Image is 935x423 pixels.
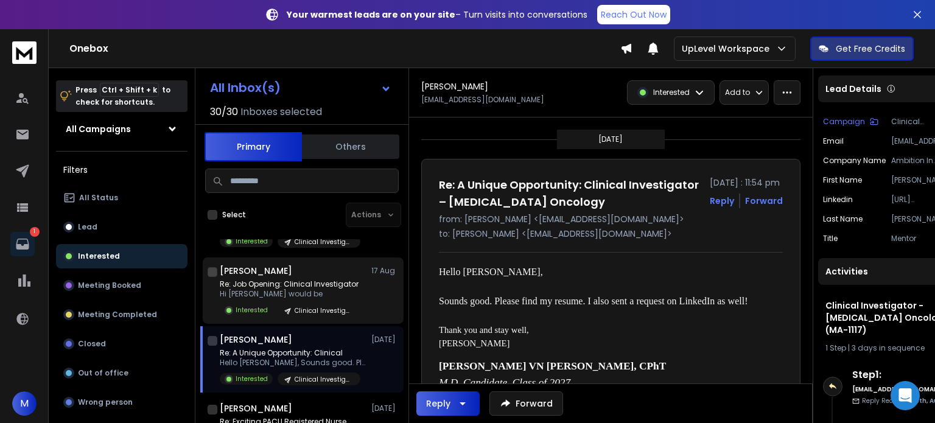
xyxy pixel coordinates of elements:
button: Reply [416,391,480,416]
button: Forward [489,391,563,416]
p: Campaign [823,117,865,127]
h1: All Campaigns [66,123,131,135]
p: Press to check for shortcuts. [75,84,170,108]
h3: Filters [56,161,187,178]
p: Interested [653,88,690,97]
p: [DATE] [371,335,399,344]
h1: All Inbox(s) [210,82,281,94]
p: [EMAIL_ADDRESS][DOMAIN_NAME] [421,95,544,105]
div: Open Intercom Messenger [891,381,920,410]
p: 1 [30,227,40,237]
button: Campaign [823,117,878,127]
span: Thank you and stay well, [439,325,529,335]
p: Get Free Credits [836,43,905,55]
button: Primary [205,132,302,161]
p: Re: A Unique Opportunity: Clinical [220,348,366,358]
p: Last Name [823,214,863,224]
p: Lead [78,222,97,232]
button: Lead [56,215,187,239]
p: – Turn visits into conversations [287,9,587,21]
p: UpLevel Workspace [682,43,774,55]
p: Interested [78,251,120,261]
p: Email [823,136,844,146]
button: M [12,391,37,416]
p: linkedin [823,195,853,205]
p: Hi [PERSON_NAME] would be [220,289,360,299]
button: Get Free Credits [810,37,914,61]
button: Meeting Booked [56,273,187,298]
button: Closed [56,332,187,356]
button: Meeting Completed [56,302,187,327]
button: Interested [56,244,187,268]
p: Wrong person [78,397,133,407]
div: Sounds good. Please find my resume. I also sent a request on LinkedIn as well! [439,294,773,309]
p: [DATE] [371,404,399,413]
font: [PERSON_NAME] VN [PERSON_NAME], CPhT [439,360,666,372]
h1: [PERSON_NAME] [220,334,292,346]
p: Meeting Completed [78,310,157,320]
div: Reply [426,397,450,410]
p: Company Name [823,156,886,166]
button: Out of office [56,361,187,385]
p: First Name [823,175,862,185]
label: Select [222,210,246,220]
p: Meeting Booked [78,281,141,290]
span: Ctrl + Shift + k [100,83,159,97]
p: Interested [236,237,268,246]
strong: Your warmest leads are on your site [287,9,455,21]
p: 17 Aug [371,266,399,276]
span: 30 / 30 [210,105,238,119]
button: All Campaigns [56,117,187,141]
button: All Status [56,186,187,210]
a: Reach Out Now [597,5,670,24]
p: [DATE] : 11:54 pm [710,177,783,189]
h1: [PERSON_NAME] [220,402,292,414]
p: [DATE] [598,135,623,144]
h1: [PERSON_NAME] [421,80,488,93]
img: logo [12,41,37,64]
p: Interested [236,374,268,383]
p: Re: Job Opening: Clinical Investigator [220,279,360,289]
span: [PERSON_NAME] [439,338,510,348]
p: title [823,234,838,243]
p: Hello [PERSON_NAME], Sounds good. Please [220,358,366,368]
h1: [PERSON_NAME] [220,265,292,277]
p: Lead Details [825,83,881,95]
div: Forward [745,195,783,207]
p: All Status [79,193,118,203]
h1: Re: A Unique Opportunity: Clinical Investigator – [MEDICAL_DATA] Oncology [439,177,702,211]
button: All Inbox(s) [200,75,401,100]
font: M.D. Candidate, Class of 2027 [439,377,570,388]
p: from: [PERSON_NAME] <[EMAIL_ADDRESS][DOMAIN_NAME]> [439,213,783,225]
p: to: [PERSON_NAME] <[EMAIL_ADDRESS][DOMAIN_NAME]> [439,228,783,240]
p: Reach Out Now [601,9,667,21]
span: 3 days in sequence [852,343,925,353]
h1: Onebox [69,41,620,56]
p: Interested [236,306,268,315]
span: 1 Step [825,343,846,353]
p: Out of office [78,368,128,378]
p: Clinical Investigator - [MEDICAL_DATA] Oncology (MA-1117) [295,237,353,246]
p: Clinical Investigator - [MEDICAL_DATA] Oncology (MA-1117) [295,375,353,384]
button: Wrong person [56,390,187,414]
h3: Inboxes selected [240,105,322,119]
div: Hello [PERSON_NAME], [439,265,773,279]
a: 1 [10,232,35,256]
button: Others [302,133,399,160]
p: Clinical Investigator - [MEDICAL_DATA] Oncology (MA-1117) [295,306,353,315]
button: Reply [710,195,734,207]
p: Closed [78,339,106,349]
p: Add to [725,88,750,97]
